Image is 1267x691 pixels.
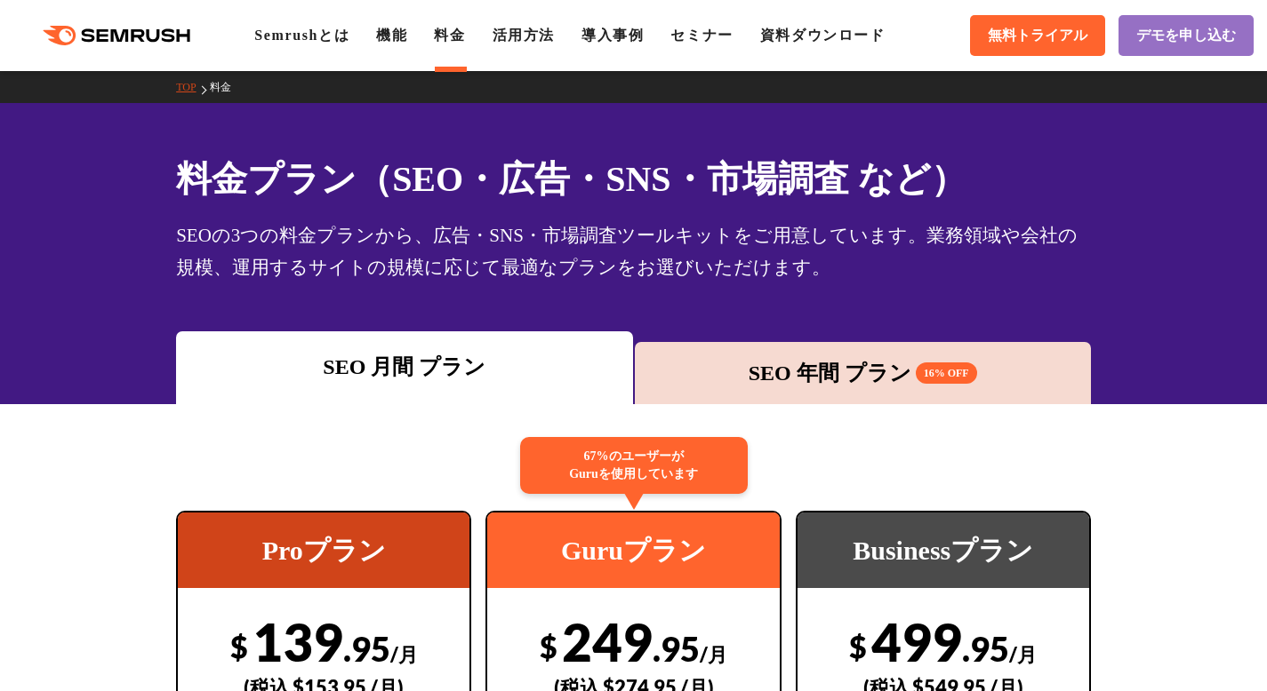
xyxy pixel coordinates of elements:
span: デモを申し込む [1136,27,1236,45]
span: 無料トライアル [988,27,1087,45]
div: SEOの3つの料金プランから、広告・SNS・市場調査ツールキットをご用意しています。業務領域や会社の規模、運用するサイトの規模に応じて最適なプランをお選びいただけます。 [176,219,1091,283]
span: $ [230,628,248,664]
span: /月 [700,642,727,666]
a: 資料ダウンロード [760,28,886,43]
div: Businessプラン [798,512,1089,588]
span: .95 [962,628,1009,669]
span: /月 [1009,642,1037,666]
div: Proプラン [178,512,469,588]
span: $ [849,628,867,664]
a: デモを申し込む [1119,15,1254,56]
a: セミナー [670,28,733,43]
a: 料金 [434,28,465,43]
span: .95 [343,628,390,669]
span: $ [540,628,557,664]
a: 料金 [210,81,245,93]
div: 67%のユーザーが Guruを使用しています [520,437,748,494]
span: 16% OFF [916,362,977,384]
div: SEO 月間 プラン [185,351,623,383]
span: .95 [653,628,700,669]
span: /月 [390,642,418,666]
div: SEO 年間 プラン [644,357,1082,389]
a: Semrushとは [254,28,349,43]
a: 無料トライアル [970,15,1105,56]
a: 機能 [376,28,407,43]
a: 導入事例 [581,28,644,43]
a: TOP [176,81,209,93]
a: 活用方法 [493,28,555,43]
h1: 料金プラン（SEO・広告・SNS・市場調査 など） [176,153,1091,205]
div: Guruプラン [487,512,779,588]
